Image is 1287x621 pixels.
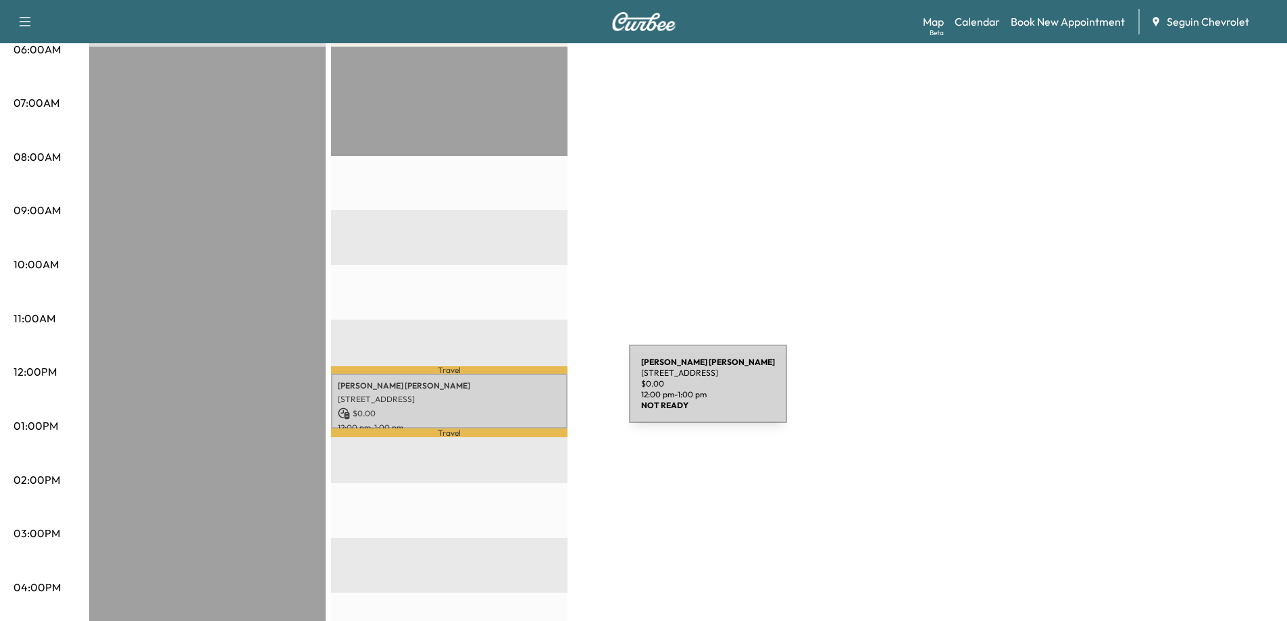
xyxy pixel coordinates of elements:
[955,14,1000,30] a: Calendar
[14,95,59,111] p: 07:00AM
[14,364,57,380] p: 12:00PM
[14,418,58,434] p: 01:00PM
[331,366,567,374] p: Travel
[923,14,944,30] a: MapBeta
[14,202,61,218] p: 09:00AM
[930,28,944,38] div: Beta
[338,407,561,420] p: $ 0.00
[338,394,561,405] p: [STREET_ADDRESS]
[331,428,567,437] p: Travel
[338,422,561,433] p: 12:00 pm - 1:00 pm
[1167,14,1249,30] span: Seguin Chevrolet
[14,525,60,541] p: 03:00PM
[14,256,59,272] p: 10:00AM
[14,472,60,488] p: 02:00PM
[338,380,561,391] p: [PERSON_NAME] [PERSON_NAME]
[14,149,61,165] p: 08:00AM
[1011,14,1125,30] a: Book New Appointment
[14,41,61,57] p: 06:00AM
[611,12,676,31] img: Curbee Logo
[14,310,55,326] p: 11:00AM
[14,579,61,595] p: 04:00PM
